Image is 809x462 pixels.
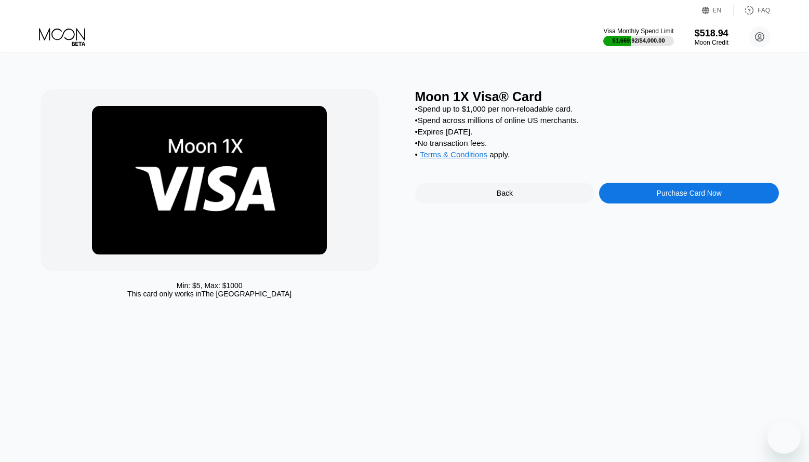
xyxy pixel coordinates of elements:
[734,5,770,16] div: FAQ
[177,281,243,290] div: Min: $ 5 , Max: $ 1000
[415,116,779,125] div: • Spend across millions of online US merchants.
[415,139,779,147] div: • No transaction fees.
[599,183,779,203] div: Purchase Card Now
[695,28,728,39] div: $518.94
[695,39,728,46] div: Moon Credit
[420,150,487,161] div: Terms & Conditions
[657,189,722,197] div: Purchase Card Now
[420,150,487,159] span: Terms & Conditions
[713,7,722,14] div: EN
[695,28,728,46] div: $518.94Moon Credit
[603,28,673,35] div: Visa Monthly Spend Limit
[497,189,513,197] div: Back
[415,104,779,113] div: • Spend up to $1,000 per non-reloadable card.
[613,37,665,44] div: $1,669.92 / $4,000.00
[603,28,673,46] div: Visa Monthly Spend Limit$1,669.92/$4,000.00
[767,420,801,454] iframe: Кнопка запуска окна обмена сообщениями
[127,290,291,298] div: This card only works in The [GEOGRAPHIC_DATA]
[415,183,595,203] div: Back
[415,150,779,161] div: • apply .
[758,7,770,14] div: FAQ
[702,5,734,16] div: EN
[415,89,779,104] div: Moon 1X Visa® Card
[415,127,779,136] div: • Expires [DATE].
